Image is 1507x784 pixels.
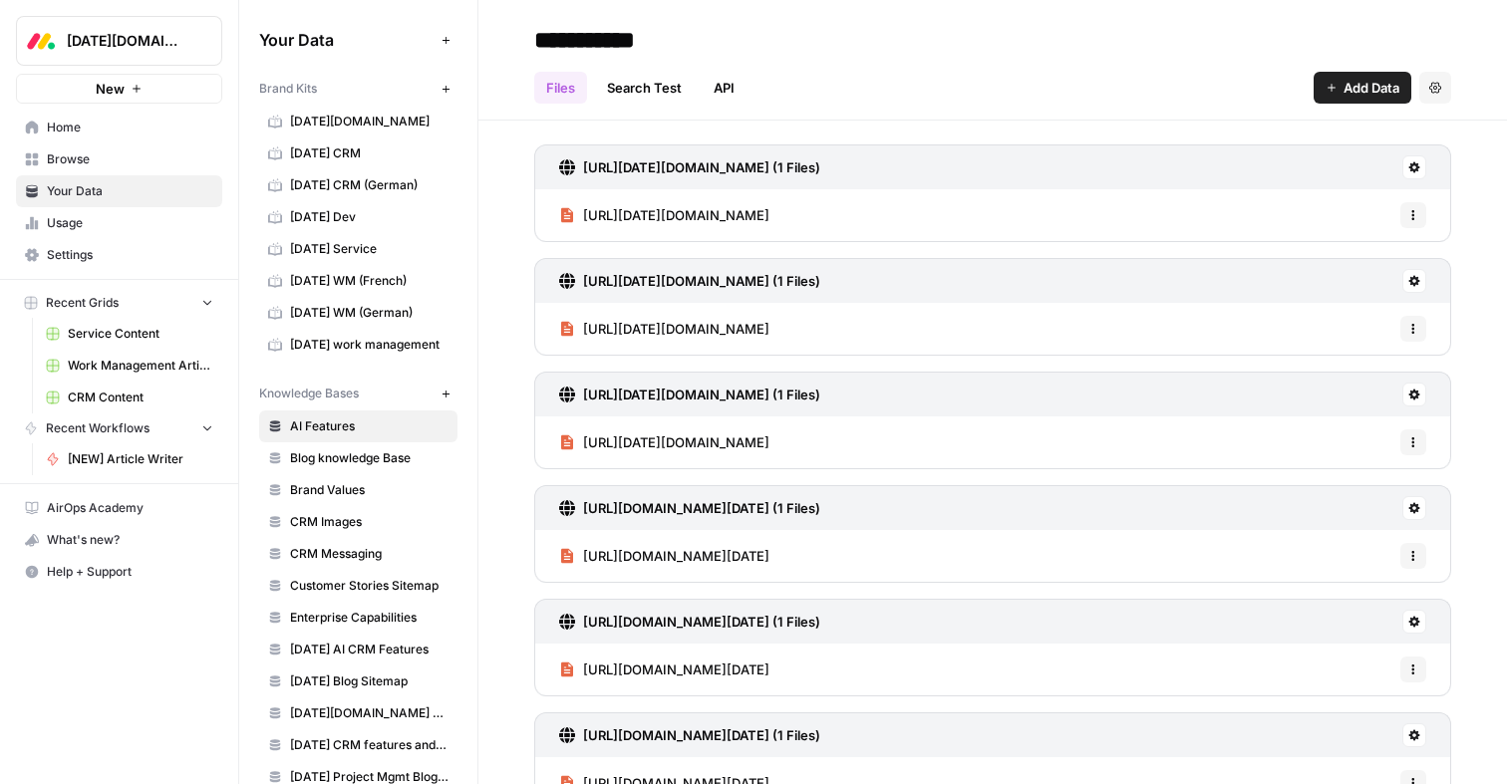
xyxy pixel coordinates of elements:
[259,137,457,169] a: [DATE] CRM
[559,644,769,695] a: [URL][DOMAIN_NAME][DATE]
[290,481,449,499] span: Brand Values
[534,72,587,104] a: Files
[259,442,457,474] a: Blog knowledge Base
[290,208,449,226] span: [DATE] Dev
[290,672,449,690] span: [DATE] Blog Sitemap
[259,233,457,265] a: [DATE] Service
[290,449,449,467] span: Blog knowledge Base
[259,506,457,538] a: CRM Images
[68,325,213,343] span: Service Content
[559,713,820,757] a: [URL][DOMAIN_NAME][DATE] (1 Files)
[583,725,820,745] h3: [URL][DOMAIN_NAME][DATE] (1 Files)
[583,205,769,225] span: [URL][DATE][DOMAIN_NAME]
[702,72,747,104] a: API
[259,570,457,602] a: Customer Stories Sitemap
[559,373,820,416] a: [URL][DATE][DOMAIN_NAME] (1 Files)
[68,357,213,375] span: Work Management Article Grid
[290,272,449,290] span: [DATE] WM (French)
[259,297,457,329] a: [DATE] WM (German)
[16,556,222,588] button: Help + Support
[16,112,222,143] a: Home
[583,612,820,632] h3: [URL][DOMAIN_NAME][DATE] (1 Files)
[259,665,457,697] a: [DATE] Blog Sitemap
[290,113,449,131] span: [DATE][DOMAIN_NAME]
[16,207,222,239] a: Usage
[47,150,213,168] span: Browse
[559,303,769,355] a: [URL][DATE][DOMAIN_NAME]
[47,563,213,581] span: Help + Support
[259,201,457,233] a: [DATE] Dev
[259,80,317,98] span: Brand Kits
[583,271,820,291] h3: [URL][DATE][DOMAIN_NAME] (1 Files)
[16,492,222,524] a: AirOps Academy
[46,419,150,437] span: Recent Workflows
[259,474,457,506] a: Brand Values
[559,145,820,189] a: [URL][DATE][DOMAIN_NAME] (1 Files)
[37,443,222,475] a: [NEW] Article Writer
[583,157,820,177] h3: [URL][DATE][DOMAIN_NAME] (1 Files)
[259,329,457,361] a: [DATE] work management
[16,413,222,443] button: Recent Workflows
[583,432,769,452] span: [URL][DATE][DOMAIN_NAME]
[67,31,187,51] span: [DATE][DOMAIN_NAME]
[595,72,694,104] a: Search Test
[259,169,457,201] a: [DATE] CRM (German)
[290,577,449,595] span: Customer Stories Sitemap
[290,513,449,531] span: CRM Images
[16,239,222,271] a: Settings
[16,143,222,175] a: Browse
[559,530,769,582] a: [URL][DOMAIN_NAME][DATE]
[16,16,222,66] button: Workspace: Monday.com
[47,499,213,517] span: AirOps Academy
[583,319,769,339] span: [URL][DATE][DOMAIN_NAME]
[16,175,222,207] a: Your Data
[583,385,820,404] h3: [URL][DATE][DOMAIN_NAME] (1 Files)
[290,336,449,354] span: [DATE] work management
[559,189,769,241] a: [URL][DATE][DOMAIN_NAME]
[259,106,457,137] a: [DATE][DOMAIN_NAME]
[259,385,359,402] span: Knowledge Bases
[47,182,213,200] span: Your Data
[290,176,449,194] span: [DATE] CRM (German)
[23,23,59,59] img: Monday.com Logo
[47,246,213,264] span: Settings
[17,525,221,555] div: What's new?
[559,600,820,644] a: [URL][DOMAIN_NAME][DATE] (1 Files)
[559,416,769,468] a: [URL][DATE][DOMAIN_NAME]
[259,265,457,297] a: [DATE] WM (French)
[1314,72,1411,104] button: Add Data
[290,240,449,258] span: [DATE] Service
[259,602,457,634] a: Enterprise Capabilities
[583,498,820,518] h3: [URL][DOMAIN_NAME][DATE] (1 Files)
[37,382,222,413] a: CRM Content
[290,704,449,722] span: [DATE][DOMAIN_NAME] AI offering
[1344,78,1399,98] span: Add Data
[37,318,222,350] a: Service Content
[290,609,449,627] span: Enterprise Capabilities
[259,634,457,665] a: [DATE] AI CRM Features
[16,288,222,318] button: Recent Grids
[259,538,457,570] a: CRM Messaging
[290,736,449,754] span: [DATE] CRM features and use cases
[290,417,449,435] span: AI Features
[16,524,222,556] button: What's new?
[290,304,449,322] span: [DATE] WM (German)
[559,486,820,530] a: [URL][DOMAIN_NAME][DATE] (1 Files)
[583,659,769,679] span: [URL][DOMAIN_NAME][DATE]
[290,641,449,658] span: [DATE] AI CRM Features
[68,450,213,468] span: [NEW] Article Writer
[583,546,769,566] span: [URL][DOMAIN_NAME][DATE]
[559,259,820,303] a: [URL][DATE][DOMAIN_NAME] (1 Files)
[47,214,213,232] span: Usage
[290,545,449,563] span: CRM Messaging
[259,410,457,442] a: AI Features
[259,28,434,52] span: Your Data
[46,294,119,312] span: Recent Grids
[96,79,125,99] span: New
[37,350,222,382] a: Work Management Article Grid
[47,119,213,136] span: Home
[68,389,213,406] span: CRM Content
[259,729,457,761] a: [DATE] CRM features and use cases
[16,74,222,104] button: New
[259,697,457,729] a: [DATE][DOMAIN_NAME] AI offering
